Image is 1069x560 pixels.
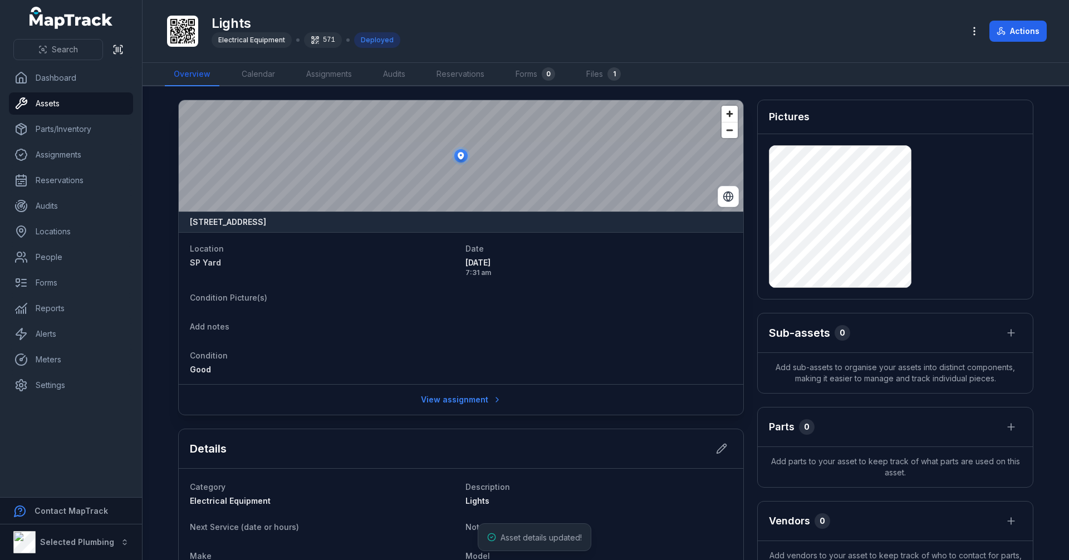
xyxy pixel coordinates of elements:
span: Date [465,244,484,253]
a: Audits [374,63,414,86]
span: SP Yard [190,258,221,267]
h3: Pictures [769,109,810,125]
div: 0 [835,325,850,341]
span: Lights [465,496,489,505]
a: Forms [9,272,133,294]
span: Condition Picture(s) [190,293,267,302]
button: Zoom out [722,122,738,138]
a: SP Yard [190,257,457,268]
a: Alerts [9,323,133,345]
span: Electrical Equipment [190,496,271,505]
span: Condition [190,351,228,360]
a: People [9,246,133,268]
strong: Selected Plumbing [40,537,114,547]
span: Add notes [190,322,229,331]
strong: [STREET_ADDRESS] [190,217,266,228]
span: Category [190,482,225,492]
div: 0 [799,419,815,435]
div: 571 [304,32,342,48]
div: 0 [815,513,830,529]
h3: Parts [769,419,795,435]
span: Location [190,244,224,253]
span: Asset details updated! [501,533,582,542]
a: Forms0 [507,63,564,86]
a: Locations [9,220,133,243]
canvas: Map [179,100,743,212]
a: MapTrack [30,7,113,29]
h2: Sub-assets [769,325,830,341]
div: 1 [607,67,621,81]
a: Files1 [577,63,630,86]
a: Reservations [428,63,493,86]
a: Reservations [9,169,133,191]
span: Add parts to your asset to keep track of what parts are used on this asset. [758,447,1033,487]
span: Search [52,44,78,55]
h2: Details [190,441,227,456]
span: 7:31 am [465,268,732,277]
a: Parts/Inventory [9,118,133,140]
button: Switch to Satellite View [718,186,739,207]
time: 5/9/2025, 7:31:41 AM [465,257,732,277]
a: Assets [9,92,133,115]
h1: Lights [212,14,400,32]
a: Meters [9,348,133,371]
h3: Vendors [769,513,810,529]
button: Zoom in [722,106,738,122]
a: Assignments [9,144,133,166]
a: Dashboard [9,67,133,89]
span: Notes [465,522,489,532]
div: Deployed [354,32,400,48]
a: Calendar [233,63,284,86]
a: Reports [9,297,133,320]
span: Add sub-assets to organise your assets into distinct components, making it easier to manage and t... [758,353,1033,393]
button: Search [13,39,103,60]
a: Assignments [297,63,361,86]
span: Electrical Equipment [218,36,285,44]
a: Overview [165,63,219,86]
span: Next Service (date or hours) [190,522,299,532]
span: Good [190,365,211,374]
span: [DATE] [465,257,732,268]
a: Audits [9,195,133,217]
button: Actions [989,21,1047,42]
span: Description [465,482,510,492]
div: 0 [542,67,555,81]
a: Settings [9,374,133,396]
strong: Contact MapTrack [35,506,108,515]
a: View assignment [414,389,509,410]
